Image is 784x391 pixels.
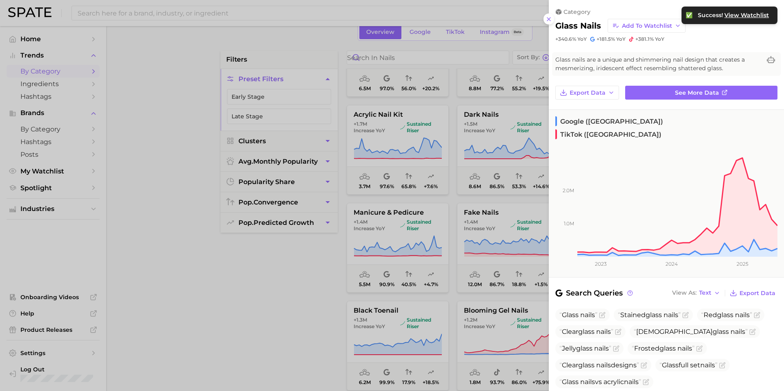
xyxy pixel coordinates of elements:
span: glass [659,344,676,352]
tspan: 2023 [595,261,607,267]
span: Glass nails are a unique and shimmering nail design that creates a mesmerizing, iridescent effect... [555,56,761,73]
span: Clear [559,328,613,335]
span: nails [596,328,611,335]
span: Text [699,291,711,295]
span: View As [672,291,697,295]
button: Flag as miscategorized or irrelevant [613,345,619,352]
span: nails [677,344,692,352]
span: nails [664,311,678,319]
span: +181.5% [597,36,615,42]
span: glass [717,311,733,319]
span: nails [700,361,715,369]
span: Glass [562,311,579,319]
span: nails [596,361,611,369]
span: Search Queries [555,287,634,299]
span: Clear designs [559,361,639,369]
span: glass [576,344,592,352]
span: Frosted [632,344,695,352]
button: Export Data [728,287,777,299]
span: Export Data [739,290,775,297]
span: nails [594,344,609,352]
span: Glass [562,378,579,386]
span: [DEMOGRAPHIC_DATA] [634,328,748,335]
button: View AsText [670,288,722,298]
span: full set [659,361,717,369]
span: Add to Watchlist [622,22,672,29]
button: Flag as miscategorized or irrelevant [641,362,647,369]
a: See more data [625,86,777,100]
div: Success! [698,11,769,19]
button: Flag as miscategorized or irrelevant [615,329,621,335]
button: Add to Watchlist [608,19,686,33]
span: Jelly [559,344,611,352]
span: glass [578,361,595,369]
span: See more data [675,89,719,96]
button: Flag as miscategorized or irrelevant [643,379,649,385]
button: Flag as miscategorized or irrelevant [749,329,756,335]
span: Google ([GEOGRAPHIC_DATA]) [555,116,663,126]
span: nails [735,311,750,319]
span: category [563,8,590,16]
span: TikTok ([GEOGRAPHIC_DATA]) [555,129,661,139]
span: Glass [662,361,679,369]
span: nails [624,378,639,386]
button: Flag as miscategorized or irrelevant [599,312,606,318]
button: View Watchlist [724,11,769,19]
span: Red [701,311,752,319]
button: Flag as miscategorized or irrelevant [696,345,703,352]
span: Export Data [570,89,606,96]
span: +340.6% [555,36,576,42]
span: glass [646,311,662,319]
button: Flag as miscategorized or irrelevant [682,312,689,318]
span: nails [731,328,745,335]
button: Export Data [555,86,619,100]
span: +381.1% [635,36,654,42]
div: ✅ [686,11,694,19]
span: glass [713,328,729,335]
h2: glass nails [555,21,601,31]
tspan: 2024 [666,261,678,267]
span: YoY [655,36,664,42]
button: Flag as miscategorized or irrelevant [754,312,760,318]
span: YoY [616,36,626,42]
button: Flag as miscategorized or irrelevant [719,362,726,369]
span: glass [578,328,595,335]
span: nails [580,311,595,319]
span: Stained [618,311,681,319]
span: vs acrylic [559,378,641,386]
tspan: 2025 [737,261,748,267]
span: View Watchlist [724,12,769,19]
span: YoY [577,36,587,42]
span: nails [580,378,595,386]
